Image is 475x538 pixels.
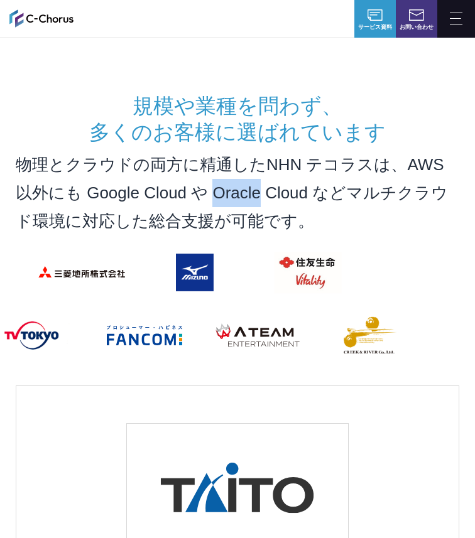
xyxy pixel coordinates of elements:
span: お問い合わせ [400,23,434,31]
img: エイチーム [199,310,300,360]
img: 三菱地所 [23,247,124,298]
img: 株式会社タイトー [149,446,326,535]
img: ファンコミュニケーションズ [86,310,187,360]
img: クリーク・アンド・リバー [312,310,413,360]
img: AWS総合支援サービス C-Chorus [9,9,74,28]
span: サービス資料 [358,23,392,31]
h3: 規模や業種を問わず、 多くのお客様に選ばれています [16,91,459,144]
img: 住友生命保険相互 [249,247,350,298]
img: AWS総合支援サービス C-Chorus サービス資料 [368,9,383,21]
img: ミズノ [136,247,237,298]
img: フジモトHD [363,247,463,298]
img: お問い合わせ [409,9,424,21]
p: 物理とクラウドの両方に精通したNHN テコラスは、AWS以外にも Google Cloud や Oracle Cloud などマルチクラウド環境に対応した総合支援が可能です。 [16,151,459,235]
